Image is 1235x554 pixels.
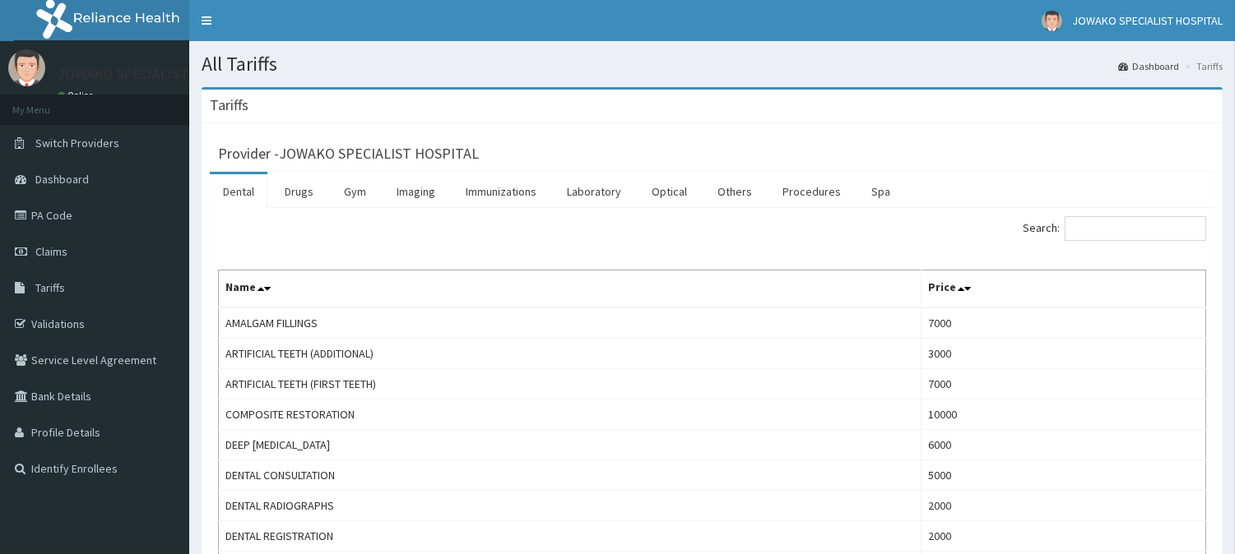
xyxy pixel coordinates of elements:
[35,136,119,150] span: Switch Providers
[922,430,1206,460] td: 6000
[554,174,634,209] a: Laboratory
[35,172,89,187] span: Dashboard
[1118,59,1179,73] a: Dashboard
[1072,13,1223,28] span: JOWAKO SPECIALIST HOSPITAL
[383,174,448,209] a: Imaging
[922,270,1206,308] th: Price
[8,49,45,86] img: User Image
[219,369,922,399] td: ARTIFICIAL TEETH (FIRST TEETH)
[704,174,765,209] a: Others
[638,174,700,209] a: Optical
[1023,216,1206,241] label: Search:
[202,53,1223,75] h1: All Tariffs
[210,174,267,209] a: Dental
[922,521,1206,552] td: 2000
[219,339,922,369] td: ARTIFICIAL TEETH (ADDITIONAL)
[922,460,1206,491] td: 5000
[219,307,922,339] td: AMALGAM FILLINGS
[272,174,327,209] a: Drugs
[219,521,922,552] td: DENTAL REGISTRATION
[922,399,1206,430] td: 10000
[331,174,379,209] a: Gym
[58,67,257,81] p: JOWAKO SPECIALIST HOSPITAL
[858,174,903,209] a: Spa
[922,369,1206,399] td: 7000
[922,491,1206,521] td: 2000
[219,430,922,460] td: DEEP [MEDICAL_DATA]
[219,460,922,491] td: DENTAL CONSULTATION
[219,399,922,430] td: COMPOSITE RESTORATION
[210,98,248,113] h3: Tariffs
[58,90,97,101] a: Online
[922,339,1206,369] td: 3000
[35,280,65,295] span: Tariffs
[218,146,479,161] h3: Provider - JOWAKO SPECIALIST HOSPITAL
[922,307,1206,339] td: 7000
[35,244,67,259] span: Claims
[1181,59,1223,73] li: Tariffs
[219,491,922,521] td: DENTAL RADIOGRAPHS
[219,270,922,308] th: Name
[769,174,854,209] a: Procedures
[1042,11,1062,31] img: User Image
[453,174,550,209] a: Immunizations
[1065,216,1206,241] input: Search:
